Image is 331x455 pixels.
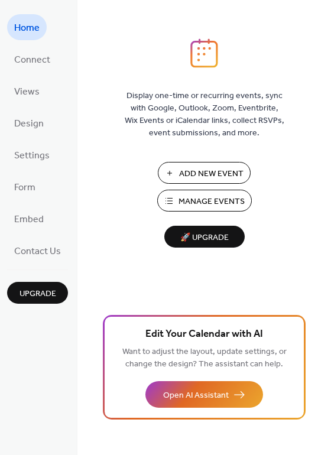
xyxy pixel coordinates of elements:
span: Display one-time or recurring events, sync with Google, Outlook, Zoom, Eventbrite, Wix Events or ... [125,90,284,139]
span: Settings [14,147,50,165]
span: Edit Your Calendar with AI [145,326,263,343]
span: Want to adjust the layout, update settings, or change the design? The assistant can help. [122,344,287,372]
span: 🚀 Upgrade [171,230,238,246]
img: logo_icon.svg [190,38,218,68]
button: Upgrade [7,282,68,304]
a: Home [7,14,47,40]
span: Form [14,178,35,197]
span: Design [14,115,44,134]
span: Upgrade [20,288,56,300]
a: Form [7,174,43,200]
a: Design [7,110,51,136]
span: Add New Event [179,168,244,180]
a: Contact Us [7,238,68,264]
span: Views [14,83,40,102]
span: Embed [14,210,44,229]
button: Add New Event [158,162,251,184]
a: Connect [7,46,57,72]
a: Views [7,78,47,104]
span: Open AI Assistant [163,389,229,402]
a: Embed [7,206,51,232]
button: Open AI Assistant [145,381,263,408]
span: Manage Events [179,196,245,208]
span: Contact Us [14,242,61,261]
span: Home [14,19,40,38]
button: 🚀 Upgrade [164,226,245,248]
span: Connect [14,51,50,70]
a: Settings [7,142,57,168]
button: Manage Events [157,190,252,212]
